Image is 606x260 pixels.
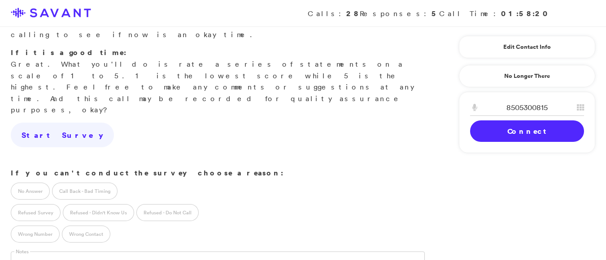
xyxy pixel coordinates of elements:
strong: 28 [346,9,360,18]
strong: 5 [432,9,439,18]
a: Connect [470,120,584,142]
strong: If it is a good time: [11,47,126,57]
label: Refused - Didn't Know Us [63,204,134,221]
label: Call Back - Bad Timing [52,183,118,200]
a: Edit Contact Info [470,40,584,54]
a: Start Survey [11,123,114,148]
p: Great. What you'll do is rate a series of statements on a scale of 1 to 5. 1 is the lowest score ... [11,47,425,116]
a: No Longer There [459,65,595,87]
label: Wrong Contact [62,226,110,243]
label: Refused - Do Not Call [136,204,199,221]
label: No Answer [11,183,50,200]
label: Notes [14,248,30,255]
strong: If you can't conduct the survey choose a reason: [11,168,283,178]
label: Refused Survey [11,204,61,221]
label: Wrong Number [11,226,60,243]
strong: 01:58:20 [501,9,550,18]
